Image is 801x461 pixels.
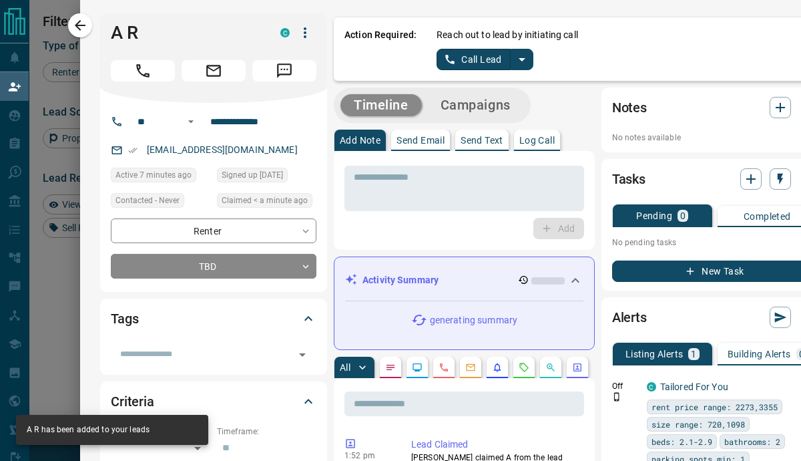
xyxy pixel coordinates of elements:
[111,391,154,412] h2: Criteria
[111,386,316,418] div: Criteria
[744,212,791,221] p: Completed
[115,168,192,182] span: Active 7 minutes ago
[728,349,791,359] p: Building Alerts
[680,211,686,220] p: 0
[636,211,672,220] p: Pending
[222,194,308,207] span: Claimed < a minute ago
[217,426,316,438] p: Timeframe:
[519,136,555,145] p: Log Call
[427,94,524,116] button: Campaigns
[411,438,579,452] p: Lead Claimed
[412,362,423,373] svg: Lead Browsing Activity
[437,49,511,70] button: Call Lead
[111,168,210,186] div: Mon Aug 18 2025
[111,303,316,335] div: Tags
[111,308,138,329] h2: Tags
[660,381,728,392] a: Tailored For You
[340,363,350,372] p: All
[461,136,503,145] p: Send Text
[437,49,533,70] div: split button
[651,418,745,431] span: size range: 720,1098
[222,168,283,182] span: Signed up [DATE]
[430,313,517,327] p: generating summary
[647,382,656,392] div: condos.ca
[128,146,138,155] svg: Email Verified
[217,193,316,212] div: Mon Aug 18 2025
[111,254,316,279] div: TBD
[691,349,696,359] p: 1
[344,451,391,460] p: 1:52 pm
[111,60,175,82] span: Call
[340,136,380,145] p: Add Note
[519,362,529,373] svg: Requests
[437,28,578,42] p: Reach out to lead by initiating call
[345,268,583,293] div: Activity Summary
[111,218,316,243] div: Renter
[612,168,645,190] h2: Tasks
[340,94,422,116] button: Timeline
[344,28,417,70] p: Action Required:
[147,144,298,155] a: [EMAIL_ADDRESS][DOMAIN_NAME]
[612,97,647,118] h2: Notes
[217,168,316,186] div: Sun Aug 17 2025
[27,419,150,441] div: A R has been added to your leads
[612,392,621,402] svg: Push Notification Only
[651,435,712,448] span: beds: 2.1-2.9
[651,400,778,414] span: rent price range: 2273,3355
[115,194,180,207] span: Contacted - Never
[293,345,312,364] button: Open
[183,114,199,130] button: Open
[111,22,260,43] h1: A R
[439,362,449,373] svg: Calls
[492,362,503,373] svg: Listing Alerts
[572,362,583,373] svg: Agent Actions
[545,362,556,373] svg: Opportunities
[252,60,316,82] span: Message
[724,435,780,448] span: bathrooms: 2
[280,28,290,37] div: condos.ca
[362,273,439,287] p: Activity Summary
[625,349,684,359] p: Listing Alerts
[396,136,445,145] p: Send Email
[612,380,639,392] p: Off
[385,362,396,373] svg: Notes
[612,307,647,328] h2: Alerts
[182,60,246,82] span: Email
[465,362,476,373] svg: Emails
